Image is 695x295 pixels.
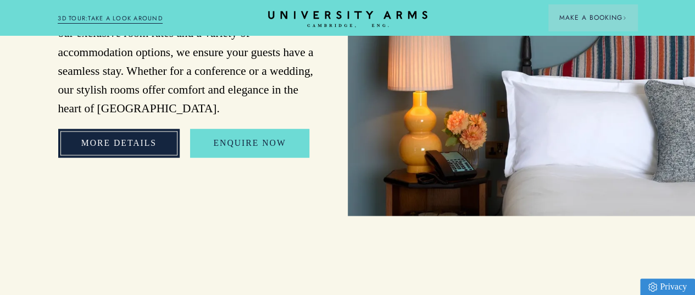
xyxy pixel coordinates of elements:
img: Privacy [648,282,657,292]
p: Going so soon? Why not stay a little longer and enjoy our exclusive room rates and a variety of a... [58,5,314,118]
span: Make a Booking [559,13,626,23]
img: Arrow icon [622,16,626,20]
a: Enquire Now [190,129,309,157]
a: More Details [58,129,180,157]
a: Home [268,11,427,28]
a: 3D TOUR:TAKE A LOOK AROUND [58,14,163,24]
button: Make a BookingArrow icon [548,4,637,31]
a: Privacy [640,278,695,295]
